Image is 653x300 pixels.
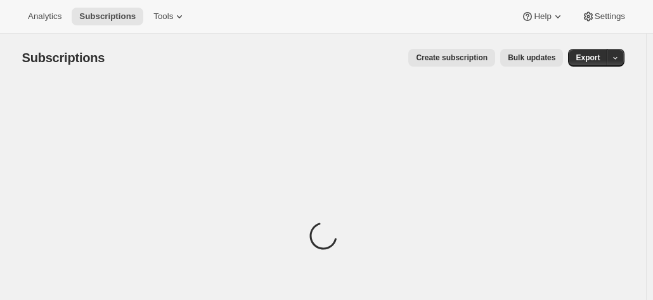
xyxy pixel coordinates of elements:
button: Tools [146,8,193,25]
button: Bulk updates [500,49,563,67]
span: Tools [153,11,173,22]
span: Export [576,53,600,63]
span: Create subscription [416,53,488,63]
button: Export [568,49,607,67]
button: Analytics [20,8,69,25]
span: Bulk updates [508,53,555,63]
button: Subscriptions [72,8,143,25]
span: Settings [595,11,625,22]
span: Help [534,11,551,22]
span: Analytics [28,11,61,22]
button: Help [514,8,571,25]
button: Create subscription [408,49,495,67]
span: Subscriptions [79,11,136,22]
button: Settings [574,8,633,25]
span: Subscriptions [22,51,105,65]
